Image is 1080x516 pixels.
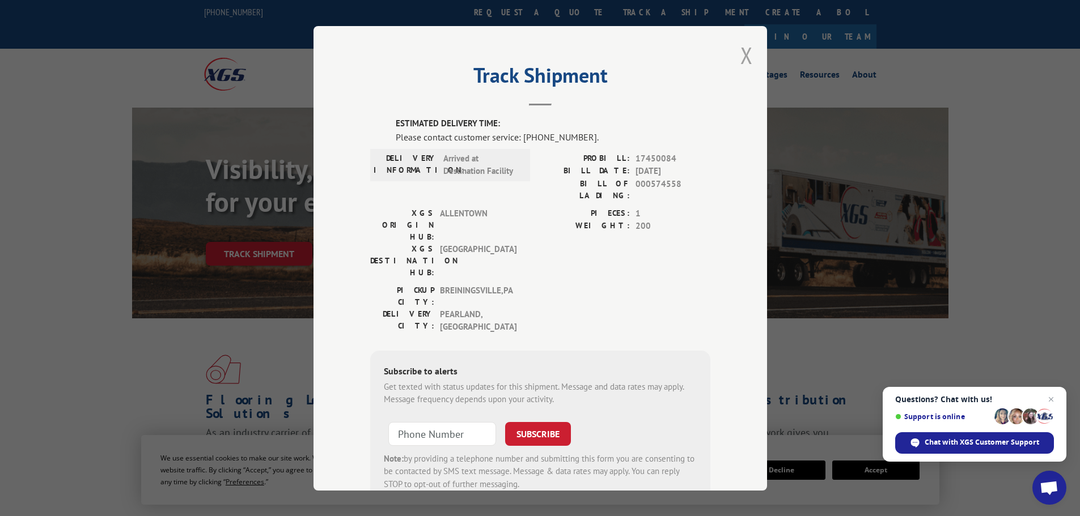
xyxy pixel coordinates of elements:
label: DELIVERY INFORMATION: [374,152,438,177]
div: Please contact customer service: [PHONE_NUMBER]. [396,130,710,143]
span: BREININGSVILLE , PA [440,284,516,308]
div: by providing a telephone number and submitting this form you are consenting to be contacted by SM... [384,452,697,491]
strong: Note: [384,453,404,463]
button: SUBSCRIBE [505,421,571,445]
span: 1 [636,207,710,220]
span: PEARLAND , [GEOGRAPHIC_DATA] [440,308,516,333]
label: BILL OF LADING: [540,177,630,201]
h2: Track Shipment [370,67,710,89]
label: XGS DESTINATION HUB: [370,242,434,278]
div: Get texted with status updates for this shipment. Message and data rates may apply. Message frequ... [384,380,697,406]
span: [DATE] [636,165,710,178]
span: ALLENTOWN [440,207,516,242]
span: Chat with XGS Customer Support [895,432,1054,454]
label: DELIVERY CITY: [370,308,434,333]
label: ESTIMATED DELIVERY TIME: [396,117,710,130]
label: PROBILL: [540,152,630,165]
input: Phone Number [388,421,496,445]
span: Chat with XGS Customer Support [925,437,1039,447]
label: BILL DATE: [540,165,630,178]
span: Arrived at Destination Facility [443,152,520,177]
button: Close modal [740,40,753,70]
span: Questions? Chat with us! [895,395,1054,404]
label: XGS ORIGIN HUB: [370,207,434,242]
label: WEIGHT: [540,220,630,233]
label: PIECES: [540,207,630,220]
span: 000574558 [636,177,710,201]
span: 200 [636,220,710,233]
span: [GEOGRAPHIC_DATA] [440,242,516,278]
span: 17450084 [636,152,710,165]
span: Support is online [895,412,990,421]
div: Subscribe to alerts [384,364,697,380]
label: PICKUP CITY: [370,284,434,308]
a: Open chat [1032,471,1066,505]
